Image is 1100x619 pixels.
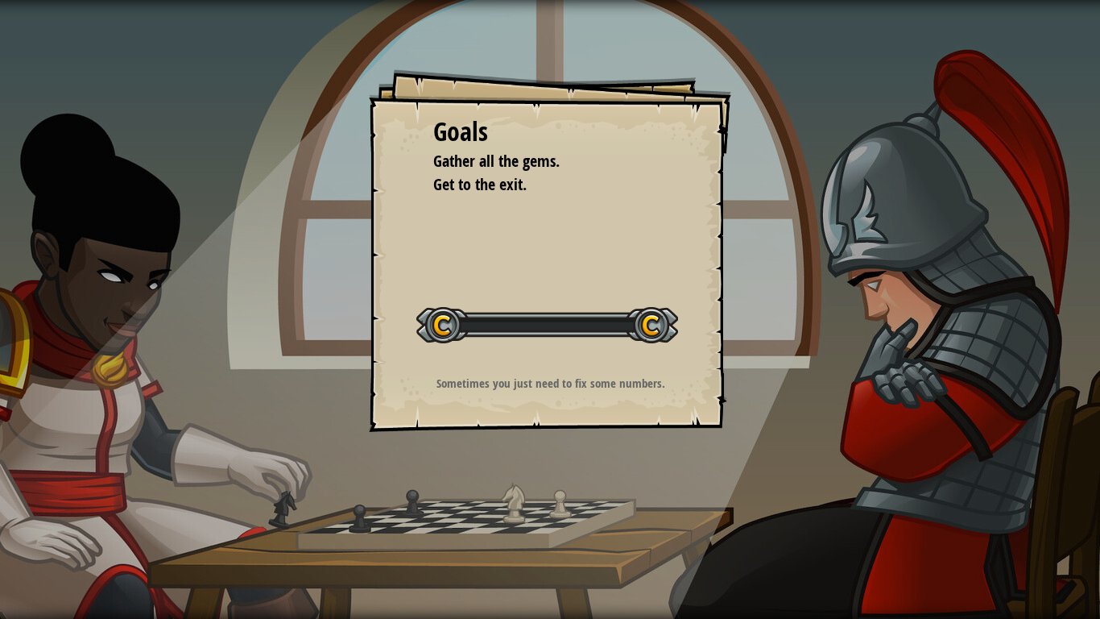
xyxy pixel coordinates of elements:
span: Gather all the gems. [433,150,560,172]
li: Get to the exit. [413,173,663,197]
div: Goals [433,114,667,151]
span: Get to the exit. [433,173,527,195]
p: Sometimes you just need to fix some numbers. [389,375,712,392]
li: Gather all the gems. [413,150,663,173]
